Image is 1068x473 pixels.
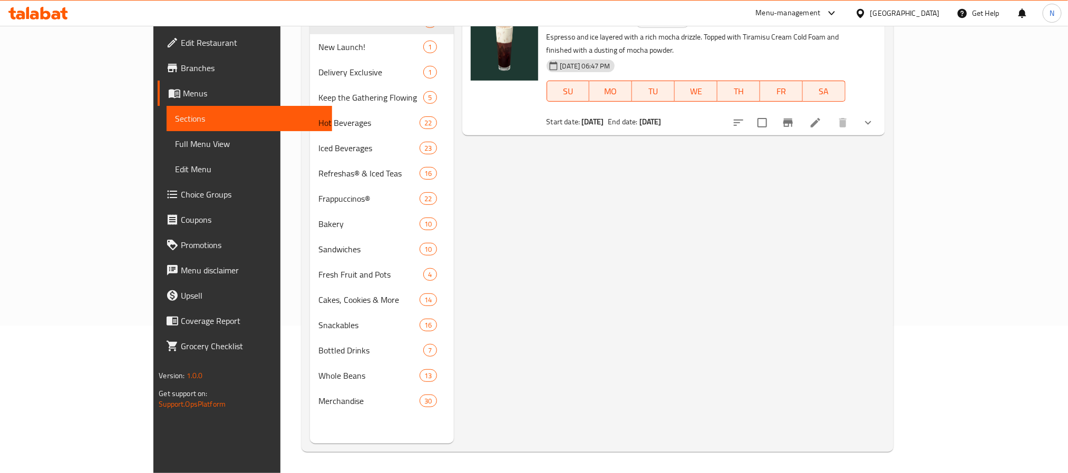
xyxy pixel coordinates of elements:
div: Sandwiches10 [310,236,454,262]
div: items [420,395,436,407]
div: Bottled Drinks [318,344,424,357]
span: WE [679,84,713,99]
span: Hot Beverages [318,116,420,129]
div: Keep the Gathering Flowing5 [310,85,454,110]
span: 5 [424,93,436,103]
span: Refreshas® & Iced Teas [318,167,420,180]
div: items [423,41,436,53]
span: Promotions [181,239,323,251]
span: 10 [420,244,436,254]
span: Branches [181,62,323,74]
div: Delivery Exclusive1 [310,60,454,85]
span: 30 [420,396,436,406]
div: Whole Beans13 [310,363,454,388]
a: Promotions [158,232,332,258]
button: SA [803,81,846,102]
span: Edit Restaurant [181,36,323,49]
div: items [420,218,436,230]
a: Edit Menu [167,156,332,182]
div: Merchandise30 [310,388,454,413]
div: Cakes, Cookies & More14 [310,287,454,312]
span: Full Menu View [175,137,323,150]
div: items [423,344,436,357]
span: Coverage Report [181,314,323,327]
span: Menu disclaimer [181,264,323,277]
a: Sections [167,106,332,131]
span: End date: [608,115,637,129]
span: 4 [424,270,436,280]
div: Fresh Fruit and Pots4 [310,262,454,287]
button: FR [760,81,803,102]
div: items [420,369,436,382]
span: Get support on: [159,387,207,400]
span: Sections [175,112,323,125]
a: Edit menu item [809,116,822,129]
span: SU [551,84,586,99]
span: TH [722,84,756,99]
button: TU [632,81,675,102]
span: Version: [159,369,185,382]
div: Hot Beverages22 [310,110,454,135]
a: Menu disclaimer [158,258,332,283]
span: [DATE] 06:47 PM [556,61,615,71]
svg: Show Choices [862,116,875,129]
span: Merchandise [318,395,420,407]
a: Branches [158,55,332,81]
div: items [423,91,436,104]
span: TU [636,84,671,99]
span: Frappuccinos® [318,192,420,205]
span: Keep the Gathering Flowing [318,91,424,104]
span: Delivery Exclusive [318,66,424,78]
div: Frappuccinos®22 [310,186,454,211]
span: Bakery [318,218,420,230]
a: Menus [158,81,332,106]
button: sort-choices [726,110,751,135]
div: items [420,167,436,180]
span: Select to update [751,112,773,134]
div: Whole Beans [318,369,420,382]
span: Fresh Fruit and Pots [318,268,424,281]
div: Iced Beverages [318,142,420,154]
span: New Launch! [318,41,424,53]
a: Coverage Report [158,308,332,333]
a: Choice Groups [158,182,332,207]
span: 14 [420,295,436,305]
span: Start date: [547,115,580,129]
span: N [1050,7,1054,19]
button: TH [717,81,760,102]
button: delete [830,110,856,135]
div: items [420,243,436,255]
span: Snackables [318,319,420,331]
a: Full Menu View [167,131,332,156]
div: items [423,66,436,78]
span: Sandwiches [318,243,420,255]
span: MO [594,84,628,99]
nav: Menu sections [310,5,454,418]
button: WE [675,81,717,102]
div: New Launch!1 [310,34,454,60]
span: 10 [420,219,436,229]
div: Menu-management [756,7,821,19]
div: items [420,192,436,205]
span: Grocery Checklist [181,340,323,352]
span: 22 [420,118,436,128]
b: [DATE] [639,115,662,129]
span: 1.0.0 [187,369,203,382]
div: Iced Beverages23 [310,135,454,161]
div: items [420,319,436,331]
span: 22 [420,194,436,204]
div: items [420,116,436,129]
a: Support.OpsPlatform [159,397,226,411]
p: Espresso and ice layered with a rich mocha drizzle. Topped with Tiramisu Cream Cold Foam and fini... [547,31,846,57]
span: 13 [420,371,436,381]
img: Tiramisu Iced Americano [471,13,538,81]
span: 16 [420,169,436,179]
